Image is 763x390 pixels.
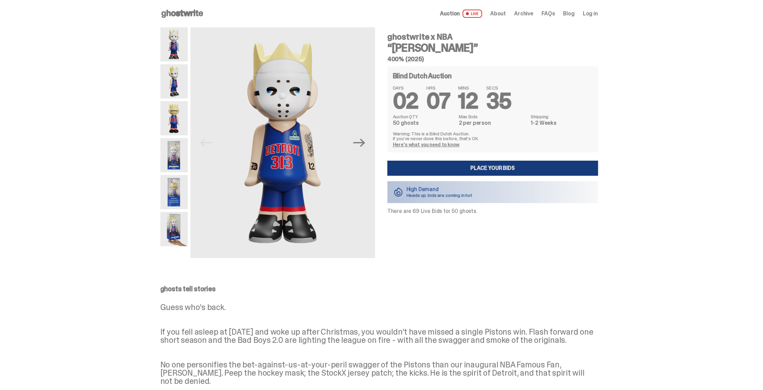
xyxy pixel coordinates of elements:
span: Auction [440,11,460,16]
span: LIVE [463,10,482,18]
p: Warning: This is a Blind Dutch Auction. If you’ve never done this before, that’s OK. [393,131,592,141]
span: SECS [486,85,511,90]
dd: 50 ghosts [393,120,455,126]
img: Copy%20of%20Eminem_NBA_400_6.png [160,101,188,135]
dd: 2 per person [459,120,527,126]
p: Guess who’s back. If you fell asleep at [DATE] and woke up after Christmas, you wouldn’t have mis... [160,303,598,385]
span: 35 [486,87,511,115]
img: Eminem_NBA_400_13.png [160,175,188,209]
a: Archive [514,11,533,16]
dt: Shipping [531,114,592,119]
img: Copy%20of%20Eminem_NBA_400_3.png [160,64,188,98]
dd: 1-2 Weeks [531,120,592,126]
a: About [490,11,506,16]
a: Place your Bids [387,161,598,176]
p: There are 69 Live Bids for 50 ghosts. [387,209,598,214]
span: DAYS [393,85,418,90]
img: eminem%20scale.png [160,212,188,246]
img: Eminem_NBA_400_12.png [160,138,188,172]
a: FAQs [541,11,555,16]
span: MINS [458,85,478,90]
a: Auction LIVE [440,10,482,18]
p: High Demand [406,187,472,192]
span: 07 [426,87,450,115]
h4: Blind Dutch Auction [393,72,452,79]
span: 02 [393,87,418,115]
span: 12 [458,87,478,115]
a: Log in [583,11,598,16]
h3: “[PERSON_NAME]” [387,42,598,53]
a: Blog [563,11,574,16]
img: Copy%20of%20Eminem_NBA_400_1.png [190,27,375,258]
p: ghosts tell stories [160,285,598,292]
dt: Max Bids [459,114,527,119]
h4: ghostwrite x NBA [387,33,598,41]
button: Next [352,135,367,150]
h5: 400% (2025) [387,56,598,62]
p: Heads up: bids are coming in hot [406,193,472,198]
img: Copy%20of%20Eminem_NBA_400_1.png [160,27,188,62]
dt: Auction QTY [393,114,455,119]
span: HRS [426,85,450,90]
a: Here's what you need to know [393,142,459,148]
